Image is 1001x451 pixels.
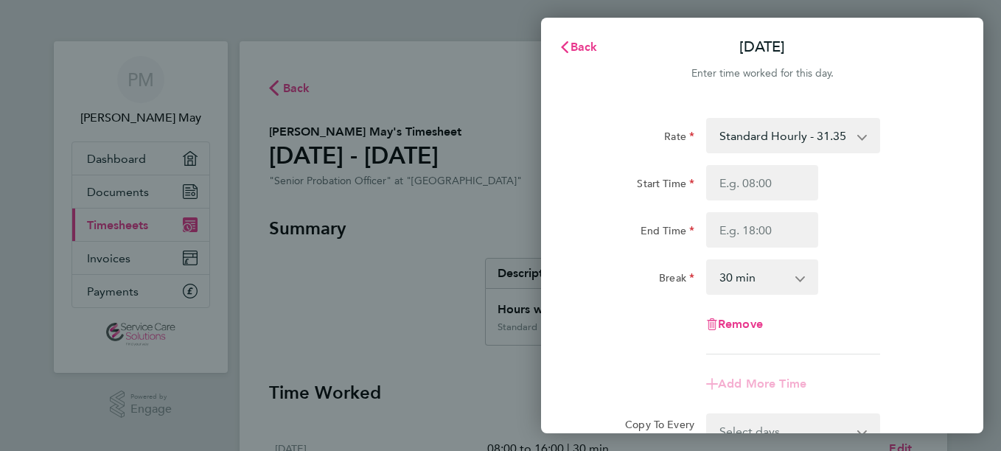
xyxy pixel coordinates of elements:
[541,65,983,83] div: Enter time worked for this day.
[706,318,763,330] button: Remove
[641,224,694,242] label: End Time
[659,271,694,289] label: Break
[637,177,694,195] label: Start Time
[613,418,694,444] label: Copy To Every Following
[571,40,598,54] span: Back
[544,32,613,62] button: Back
[718,317,763,331] span: Remove
[739,37,785,57] p: [DATE]
[706,212,818,248] input: E.g. 18:00
[664,130,694,147] label: Rate
[706,165,818,200] input: E.g. 08:00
